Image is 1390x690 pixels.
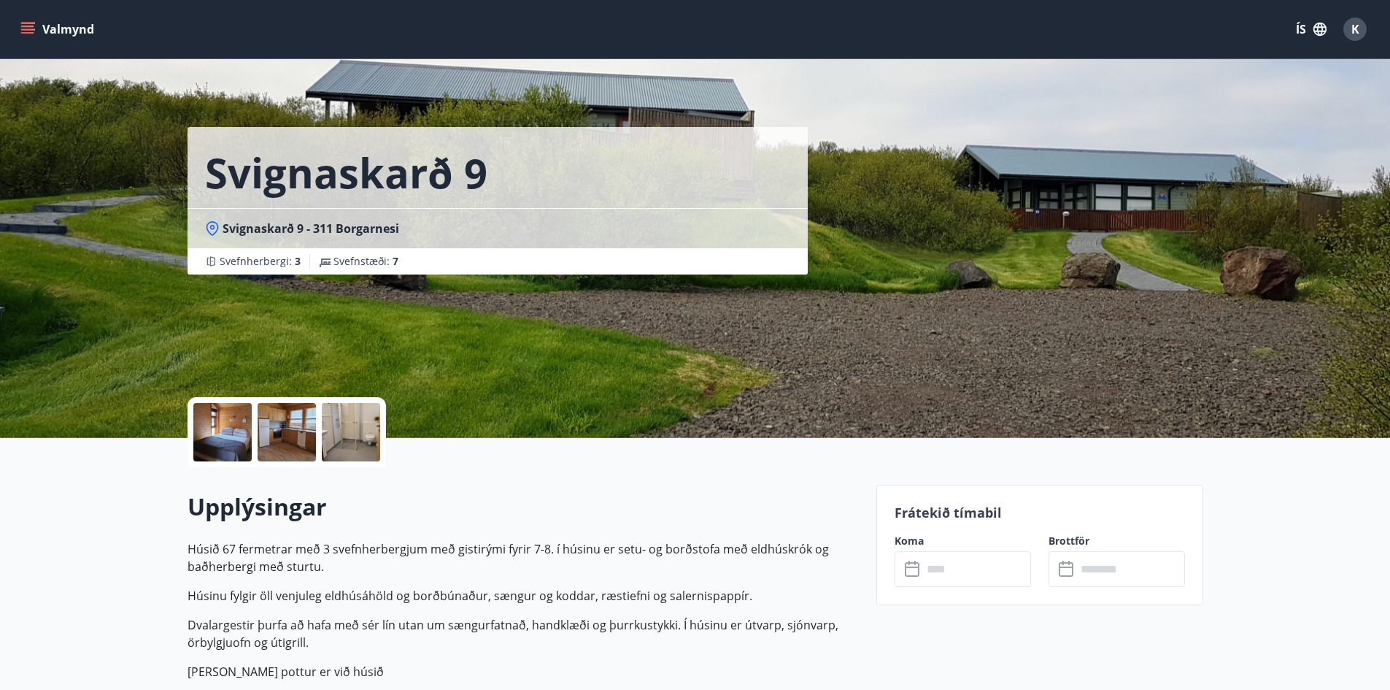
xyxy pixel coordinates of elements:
span: Svefnherbergi : [220,254,301,269]
button: menu [18,16,100,42]
button: K [1337,12,1372,47]
p: Húsið 67 fermetrar með 3 svefnherbergjum með gistirými fyrir 7-8. í húsinu er setu- og borðstofa ... [188,540,859,575]
span: Svefnstæði : [333,254,398,269]
span: 7 [393,254,398,268]
p: [PERSON_NAME] pottur er við húsið [188,663,859,681]
span: K [1351,21,1359,37]
p: Húsinu fylgir öll venjuleg eldhúsáhöld og borðbúnaður, sængur og koddar, ræstiefni og salernispap... [188,587,859,605]
p: Dvalargestir þurfa að hafa með sér lín utan um sængurfatnað, handklæði og þurrkustykki. Í húsinu ... [188,616,859,651]
button: ÍS [1288,16,1335,42]
label: Brottför [1049,534,1185,548]
h1: Svignaskarð 9 [205,145,487,200]
span: 3 [295,254,301,268]
p: Frátekið tímabil [895,503,1185,522]
h2: Upplýsingar [188,491,859,523]
label: Koma [895,534,1031,548]
span: Svignaskarð 9 - 311 Borgarnesi [223,221,399,237]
